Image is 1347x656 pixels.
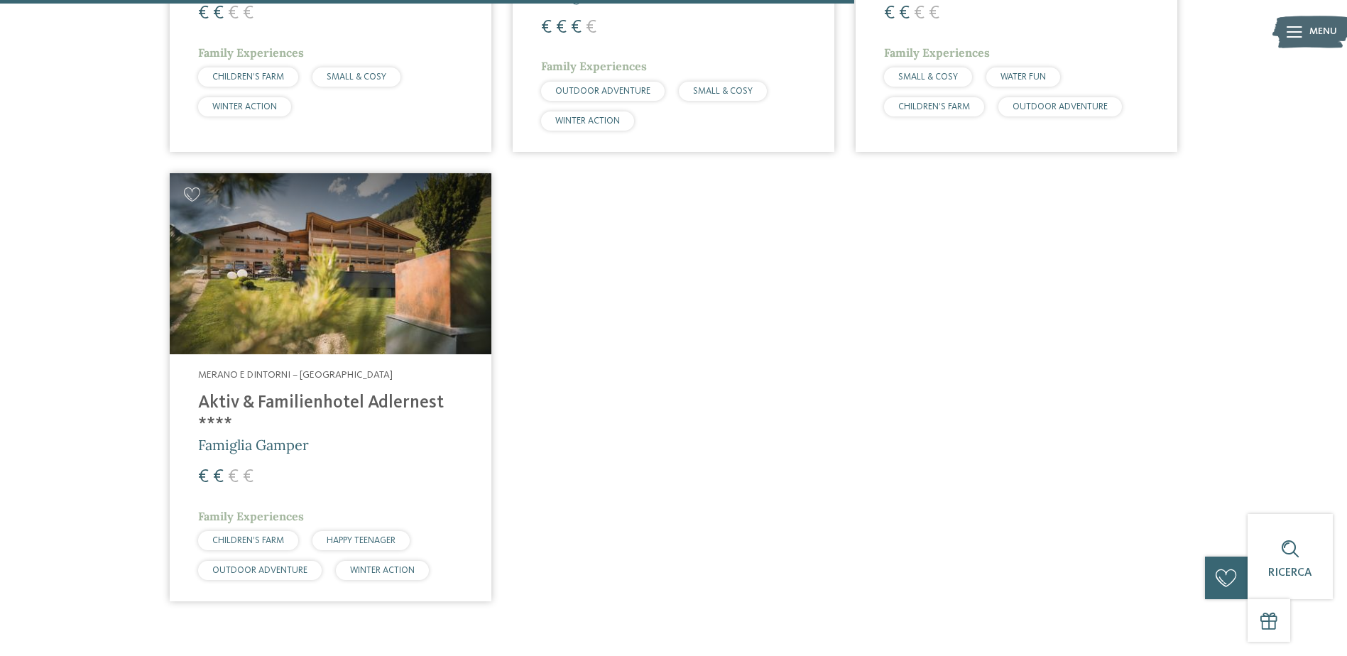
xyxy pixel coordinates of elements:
[213,468,224,486] span: €
[1000,72,1046,82] span: WATER FUN
[541,59,647,73] span: Family Experiences
[914,4,925,23] span: €
[228,4,239,23] span: €
[1268,567,1312,579] span: Ricerca
[327,536,396,545] span: HAPPY TEENAGER
[555,116,620,126] span: WINTER ACTION
[212,536,284,545] span: CHILDREN’S FARM
[884,45,990,60] span: Family Experiences
[898,102,970,111] span: CHILDREN’S FARM
[198,509,304,523] span: Family Experiences
[170,173,491,601] a: Cercate un hotel per famiglie? Qui troverete solo i migliori! Merano e dintorni – [GEOGRAPHIC_DAT...
[327,72,386,82] span: SMALL & COSY
[899,4,910,23] span: €
[212,102,277,111] span: WINTER ACTION
[898,72,958,82] span: SMALL & COSY
[198,393,463,435] h4: Aktiv & Familienhotel Adlernest ****
[198,45,304,60] span: Family Experiences
[198,468,209,486] span: €
[884,4,895,23] span: €
[213,4,224,23] span: €
[929,4,939,23] span: €
[198,4,209,23] span: €
[541,18,552,37] span: €
[170,173,491,354] img: Aktiv & Familienhotel Adlernest ****
[571,18,582,37] span: €
[350,566,415,575] span: WINTER ACTION
[243,468,253,486] span: €
[212,566,307,575] span: OUTDOOR ADVENTURE
[555,87,650,96] span: OUTDOOR ADVENTURE
[693,87,753,96] span: SMALL & COSY
[243,4,253,23] span: €
[1013,102,1108,111] span: OUTDOOR ADVENTURE
[212,72,284,82] span: CHILDREN’S FARM
[556,18,567,37] span: €
[198,436,309,454] span: Famiglia Gamper
[228,468,239,486] span: €
[198,370,393,380] span: Merano e dintorni – [GEOGRAPHIC_DATA]
[586,18,596,37] span: €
